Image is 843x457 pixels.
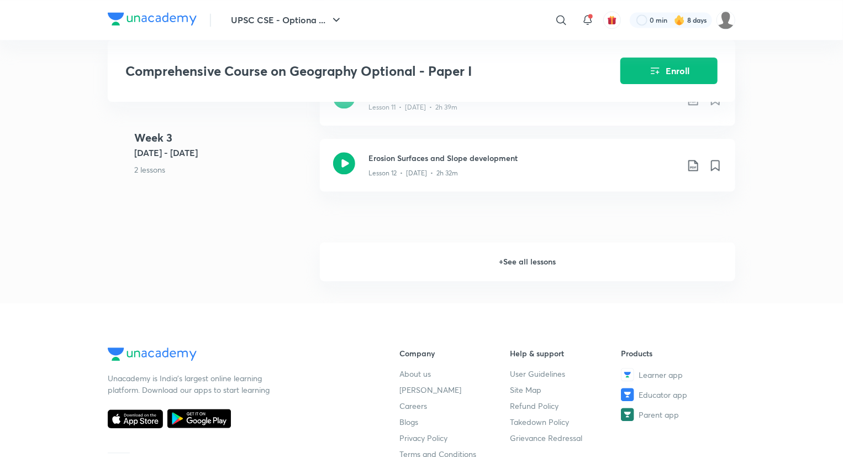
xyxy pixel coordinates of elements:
h6: + See all lessons [320,242,735,281]
a: Blogs [399,416,510,428]
img: Educator app [621,388,634,401]
a: Takedown Policy [510,416,621,428]
p: 2 lessons [134,164,311,176]
h3: Erosion Surfaces and Slope development [368,152,678,164]
a: Educator app [621,388,732,401]
h3: Comprehensive Course on Geography Optional - Paper I [125,63,558,79]
img: Company Logo [108,347,197,361]
a: Learner app [621,368,732,381]
a: Site Map [510,384,621,396]
button: avatar [603,11,621,29]
span: Careers [399,400,427,412]
span: Educator app [639,389,687,401]
a: Company Logo [108,12,197,28]
p: Lesson 11 • [DATE] • 2h 39m [368,102,457,112]
a: Privacy Policy [399,432,510,444]
a: Concepts of geomorphic cycles and Landscape developmentLesson 11 • [DATE] • 2h 39m [320,73,735,139]
img: Amrendra sharma [716,11,735,29]
p: Lesson 12 • [DATE] • 2h 32m [368,168,458,178]
a: Company Logo [108,347,364,363]
h6: Help & support [510,347,621,359]
img: streak [674,14,685,25]
a: [PERSON_NAME] [399,384,510,396]
span: Parent app [639,409,679,420]
p: Unacademy is India’s largest online learning platform. Download our apps to start learning [108,372,273,396]
h5: [DATE] - [DATE] [134,147,311,160]
a: Careers [399,400,510,412]
img: Company Logo [108,12,197,25]
h4: Week 3 [134,130,311,147]
a: About us [399,368,510,380]
a: Parent app [621,408,732,421]
h6: Products [621,347,732,359]
button: UPSC CSE - Optiona ... [224,9,350,31]
a: Erosion Surfaces and Slope developmentLesson 12 • [DATE] • 2h 32m [320,139,735,205]
a: Refund Policy [510,400,621,412]
span: Learner app [639,369,683,381]
a: User Guidelines [510,368,621,380]
img: Parent app [621,408,634,421]
img: avatar [607,15,617,25]
img: Learner app [621,368,634,381]
a: Grievance Redressal [510,432,621,444]
button: Enroll [620,58,718,84]
h6: Company [399,347,510,359]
